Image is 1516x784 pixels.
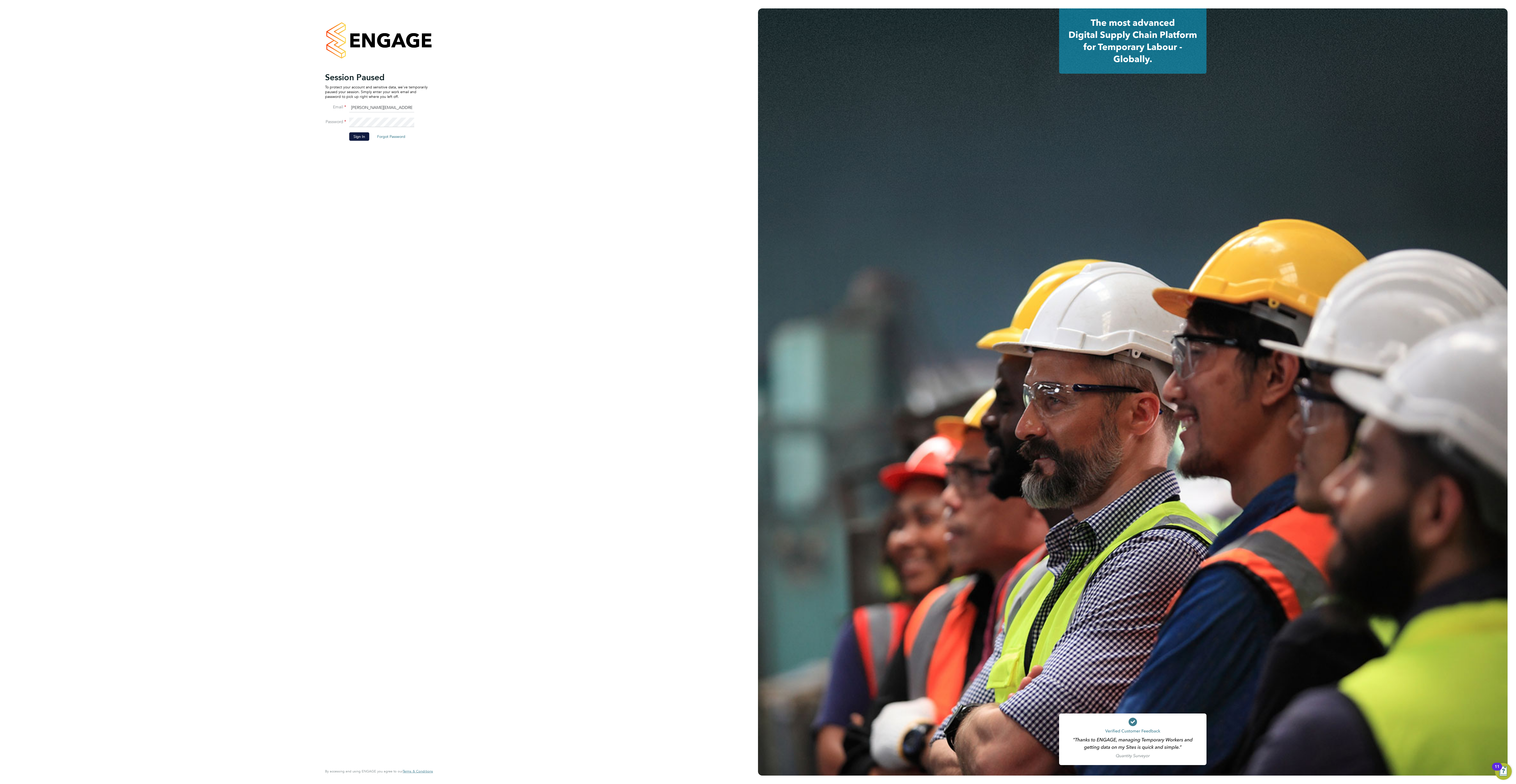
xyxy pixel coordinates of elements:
input: Enter your work email... [349,103,414,113]
label: Email [325,104,346,110]
button: Forgot Password [373,132,410,141]
a: Terms & Conditions [403,769,433,773]
div: 11 [1495,767,1499,773]
p: To protect your account and sensitive data, we've temporarily paused your session. Simply enter y... [325,85,428,99]
button: Open Resource Center, 11 new notifications [1495,763,1512,780]
span: By accessing and using ENGAGE you agree to our [325,769,433,773]
h2: Session Paused [325,72,428,83]
label: Password [325,119,346,125]
button: Sign In [349,132,369,141]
